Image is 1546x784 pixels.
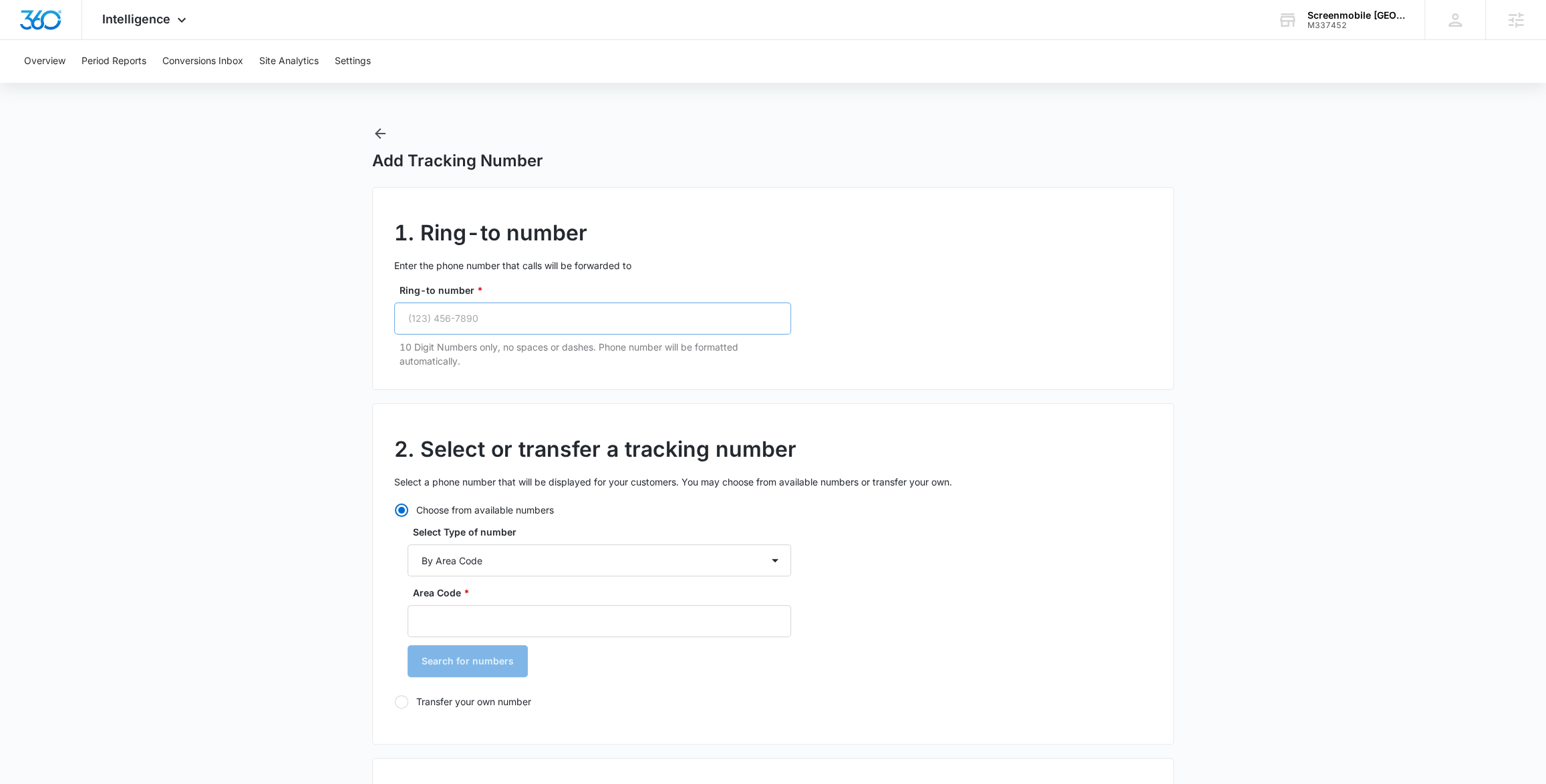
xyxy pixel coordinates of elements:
label: Area Code [413,586,796,600]
button: Overview [24,40,65,83]
h2: 1. Ring-to number [394,217,1152,249]
label: Transfer your own number [394,695,791,709]
button: Settings [335,40,371,83]
p: Enter the phone number that calls will be forwarded to [394,258,1152,272]
label: Choose from available numbers [394,503,791,517]
h1: Add Tracking Number [372,151,543,171]
button: Site Analytics [259,40,319,83]
button: Period Reports [82,40,146,83]
label: Select Type of number [413,525,796,539]
p: 10 Digit Numbers only, no spaces or dashes. Phone number will be formatted automatically. [400,340,791,368]
button: Conversions Inbox [162,40,243,83]
div: account id [1307,21,1405,30]
label: Ring-to number [400,283,796,297]
h2: 2. Select or transfer a tracking number [394,433,1152,465]
p: Select a phone number that will be displayed for your customers. You may choose from available nu... [394,475,1152,489]
div: account name [1307,10,1405,21]
input: (123) 456-7890 [394,303,791,335]
span: Intelligence [102,12,170,26]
